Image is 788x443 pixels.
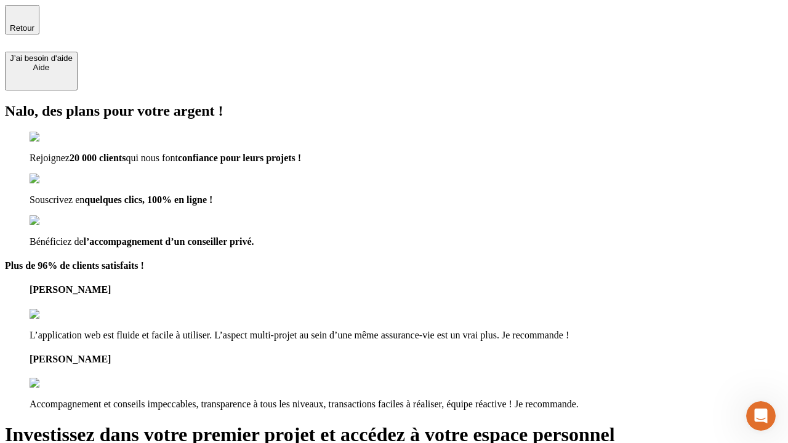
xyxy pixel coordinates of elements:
img: checkmark [30,174,82,185]
span: Bénéficiez de [30,236,84,247]
span: l’accompagnement d’un conseiller privé. [84,236,254,247]
span: confiance pour leurs projets ! [178,153,301,163]
img: checkmark [30,132,82,143]
h4: Plus de 96% de clients satisfaits ! [5,260,783,271]
span: quelques clics, 100% en ligne ! [84,194,212,205]
h4: [PERSON_NAME] [30,284,783,295]
h4: [PERSON_NAME] [30,354,783,365]
button: Retour [5,5,39,34]
span: Retour [10,23,34,33]
img: checkmark [30,215,82,226]
span: qui nous font [126,153,177,163]
span: Rejoignez [30,153,70,163]
button: J’ai besoin d'aideAide [5,52,78,90]
p: Accompagnement et conseils impeccables, transparence à tous les niveaux, transactions faciles à r... [30,399,783,410]
iframe: Intercom live chat [746,401,776,431]
h2: Nalo, des plans pour votre argent ! [5,103,783,119]
img: reviews stars [30,378,90,389]
span: Souscrivez en [30,194,84,205]
p: L’application web est fluide et facile à utiliser. L’aspect multi-projet au sein d’une même assur... [30,330,783,341]
span: 20 000 clients [70,153,126,163]
div: Aide [10,63,73,72]
div: J’ai besoin d'aide [10,54,73,63]
img: reviews stars [30,309,90,320]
